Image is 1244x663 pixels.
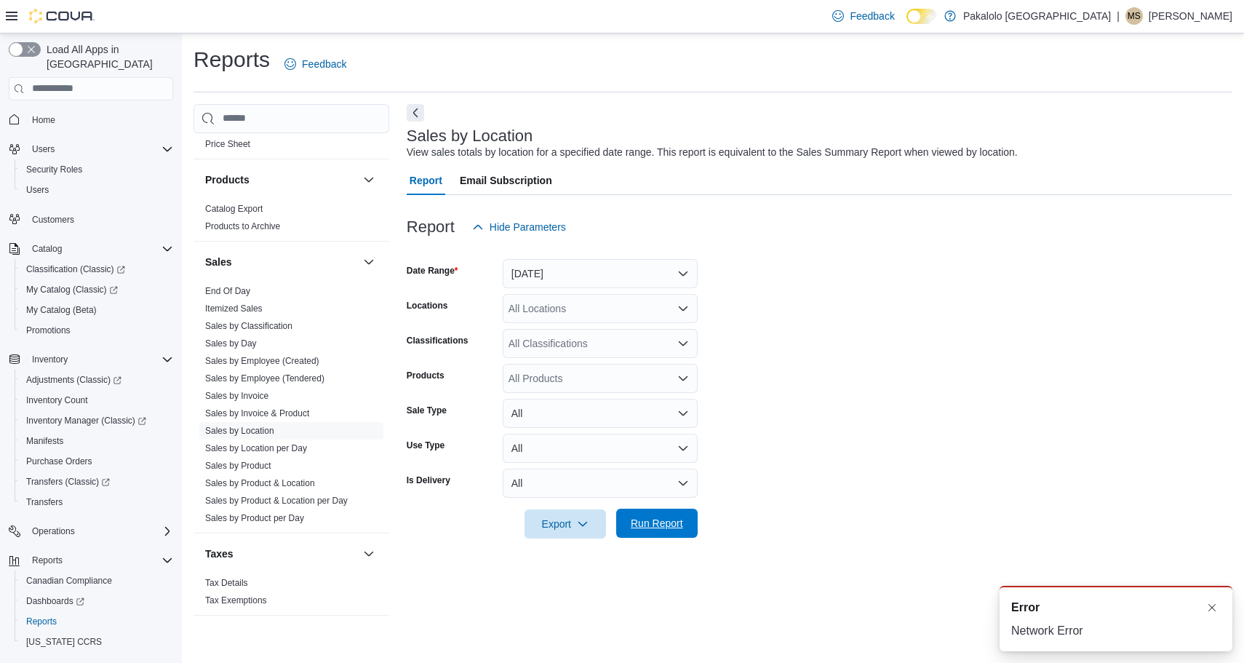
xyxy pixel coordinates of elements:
[15,451,179,472] button: Purchase Orders
[407,300,448,311] label: Locations
[616,509,698,538] button: Run Report
[26,284,118,295] span: My Catalog (Classic)
[26,111,173,129] span: Home
[533,509,597,539] span: Export
[20,301,103,319] a: My Catalog (Beta)
[26,263,125,275] span: Classification (Classic)
[15,632,179,652] button: [US_STATE] CCRS
[20,322,173,339] span: Promotions
[20,371,173,389] span: Adjustments (Classic)
[20,493,173,511] span: Transfers
[302,57,346,71] span: Feedback
[15,571,179,591] button: Canadian Compliance
[205,547,234,561] h3: Taxes
[194,200,389,241] div: Products
[194,45,270,74] h1: Reports
[20,261,131,278] a: Classification (Classic)
[26,476,110,488] span: Transfers (Classic)
[205,478,315,488] a: Sales by Product & Location
[15,259,179,279] a: Classification (Classic)
[15,180,179,200] button: Users
[26,394,88,406] span: Inventory Count
[503,469,698,498] button: All
[205,356,319,366] a: Sales by Employee (Created)
[26,595,84,607] span: Dashboards
[360,171,378,188] button: Products
[26,211,80,229] a: Customers
[631,516,683,531] span: Run Report
[3,349,179,370] button: Inventory
[20,412,173,429] span: Inventory Manager (Classic)
[460,166,552,195] span: Email Subscription
[26,164,82,175] span: Security Roles
[26,351,73,368] button: Inventory
[194,574,389,615] div: Taxes
[205,513,304,523] a: Sales by Product per Day
[20,261,173,278] span: Classification (Classic)
[826,1,900,31] a: Feedback
[407,405,447,416] label: Sale Type
[20,613,173,630] span: Reports
[20,473,116,491] a: Transfers (Classic)
[205,321,292,331] a: Sales by Classification
[963,7,1111,25] p: Pakalolo [GEOGRAPHIC_DATA]
[26,374,121,386] span: Adjustments (Classic)
[407,440,444,451] label: Use Type
[677,338,689,349] button: Open list of options
[407,370,444,381] label: Products
[3,550,179,571] button: Reports
[20,161,173,178] span: Security Roles
[906,9,937,24] input: Dark Mode
[677,373,689,384] button: Open list of options
[26,636,102,648] span: [US_STATE] CCRS
[407,265,458,277] label: Date Range
[20,392,94,409] a: Inventory Count
[26,523,173,540] span: Operations
[26,184,49,196] span: Users
[3,209,179,230] button: Customers
[525,509,606,539] button: Export
[15,611,179,632] button: Reports
[1011,599,1040,616] span: Error
[20,453,173,470] span: Purchase Orders
[3,139,179,159] button: Users
[20,633,108,651] a: [US_STATE] CCRS
[26,552,68,569] button: Reports
[205,172,357,187] button: Products
[15,390,179,410] button: Inventory Count
[32,143,55,155] span: Users
[410,166,442,195] span: Report
[205,391,268,401] a: Sales by Invoice
[205,426,274,436] a: Sales by Location
[26,240,68,258] button: Catalog
[20,301,173,319] span: My Catalog (Beta)
[20,432,173,450] span: Manifests
[1149,7,1232,25] p: [PERSON_NAME]
[32,525,75,537] span: Operations
[205,172,250,187] h3: Products
[26,575,112,587] span: Canadian Compliance
[407,335,469,346] label: Classifications
[26,456,92,467] span: Purchase Orders
[205,373,324,384] a: Sales by Employee (Tendered)
[20,473,173,491] span: Transfers (Classic)
[20,592,173,610] span: Dashboards
[20,161,88,178] a: Security Roles
[1011,622,1221,640] div: Network Error
[360,545,378,563] button: Taxes
[1125,7,1143,25] div: Michael Saikaley
[1117,7,1120,25] p: |
[20,412,152,429] a: Inventory Manager (Classic)
[20,392,173,409] span: Inventory Count
[850,9,894,23] span: Feedback
[26,496,63,508] span: Transfers
[205,595,267,606] a: Tax Exemptions
[20,322,76,339] a: Promotions
[15,279,179,300] a: My Catalog (Classic)
[26,415,146,426] span: Inventory Manager (Classic)
[503,434,698,463] button: All
[503,399,698,428] button: All
[205,496,348,506] a: Sales by Product & Location per Day
[205,139,250,149] a: Price Sheet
